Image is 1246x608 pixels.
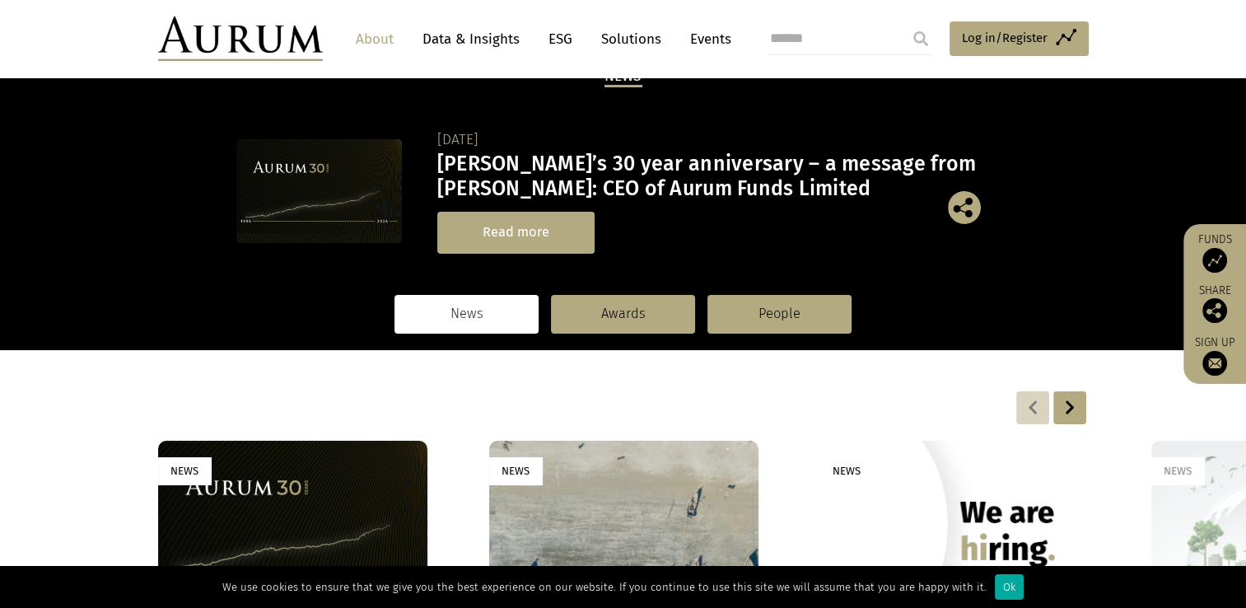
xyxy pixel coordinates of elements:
input: Submit [904,22,937,55]
img: Access Funds [1202,248,1227,273]
a: Log in/Register [950,21,1089,56]
a: Read more [437,212,595,254]
a: People [707,295,852,333]
img: Aurum [158,16,323,61]
h3: [PERSON_NAME]’s 30 year anniversary – a message from [PERSON_NAME]: CEO of Aurum Funds Limited [437,152,1006,201]
a: Awards [551,295,695,333]
a: Sign up [1192,335,1238,376]
a: Funds [1192,232,1238,273]
a: Data & Insights [414,24,528,54]
div: [DATE] [437,129,1006,152]
div: News [1151,457,1204,484]
div: News [158,457,211,484]
div: Ok [995,574,1024,600]
span: Log in/Register [962,28,1048,48]
div: News [489,457,542,484]
a: Solutions [593,24,670,54]
h2: News [604,68,642,87]
img: Share this post [1202,298,1227,323]
div: News [820,457,873,484]
div: Share [1192,285,1238,323]
img: Sign up to our newsletter [1202,351,1227,376]
a: About [348,24,402,54]
a: ESG [540,24,581,54]
a: Events [682,24,731,54]
a: News [394,295,539,333]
